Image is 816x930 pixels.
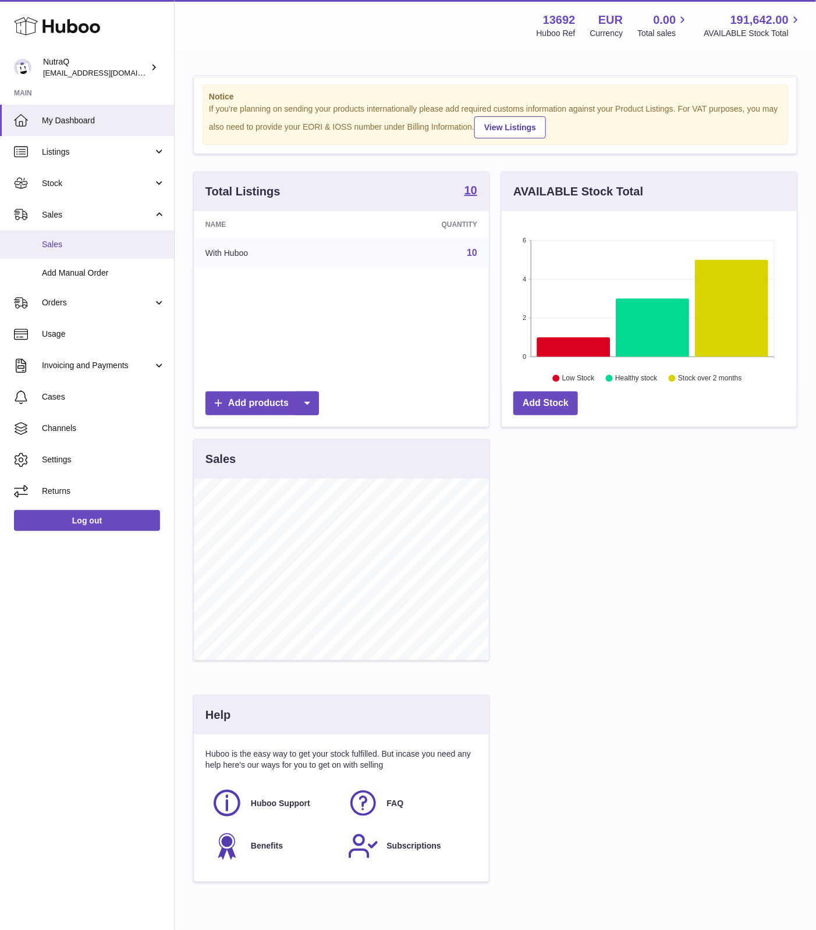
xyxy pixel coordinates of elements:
[464,184,477,196] strong: 10
[537,28,576,39] div: Huboo Ref
[251,798,310,809] span: Huboo Support
[205,391,319,415] a: Add products
[42,360,153,371] span: Invoicing and Payments
[42,423,165,434] span: Channels
[209,91,782,102] strong: Notice
[43,56,148,79] div: NutraQ
[523,314,526,321] text: 2
[513,184,643,199] h3: AVAILABLE Stock Total
[42,209,153,220] span: Sales
[205,451,236,467] h3: Sales
[730,12,789,28] span: 191,642.00
[251,841,283,852] span: Benefits
[42,178,153,189] span: Stock
[347,788,472,819] a: FAQ
[543,12,576,28] strong: 13692
[467,248,477,258] a: 10
[42,147,153,158] span: Listings
[523,276,526,283] text: 4
[464,184,477,198] a: 10
[474,116,546,138] a: View Listings
[513,391,578,415] a: Add Stock
[205,707,230,723] h3: Help
[42,454,165,465] span: Settings
[209,104,782,138] div: If you're planning on sending your products internationally please add required customs informati...
[205,184,281,199] h3: Total Listings
[42,486,165,497] span: Returns
[637,28,689,39] span: Total sales
[678,374,742,382] text: Stock over 2 months
[42,239,165,250] span: Sales
[211,831,336,862] a: Benefits
[205,749,477,771] p: Huboo is the easy way to get your stock fulfilled. But incase you need any help here's our ways f...
[42,329,165,340] span: Usage
[590,28,623,39] div: Currency
[194,211,349,238] th: Name
[42,268,165,279] span: Add Manual Order
[14,59,31,76] img: log@nutraq.com
[562,374,595,382] text: Low Stock
[523,353,526,360] text: 0
[387,798,404,809] span: FAQ
[598,12,623,28] strong: EUR
[14,510,160,531] a: Log out
[211,788,336,819] a: Huboo Support
[704,12,802,39] a: 191,642.00 AVAILABLE Stock Total
[704,28,802,39] span: AVAILABLE Stock Total
[654,12,676,28] span: 0.00
[194,238,349,268] td: With Huboo
[347,831,472,862] a: Subscriptions
[43,68,171,77] span: [EMAIL_ADDRESS][DOMAIN_NAME]
[387,841,441,852] span: Subscriptions
[615,374,658,382] text: Healthy stock
[42,115,165,126] span: My Dashboard
[637,12,689,39] a: 0.00 Total sales
[523,237,526,244] text: 6
[42,297,153,308] span: Orders
[42,391,165,402] span: Cases
[349,211,489,238] th: Quantity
